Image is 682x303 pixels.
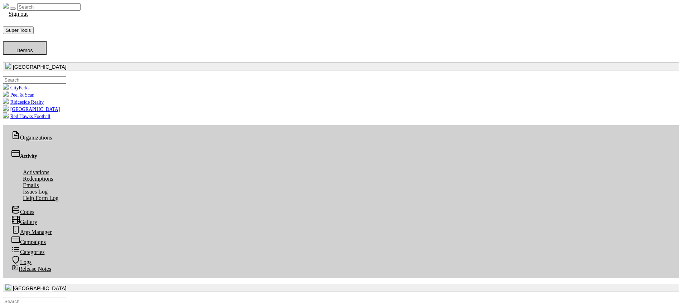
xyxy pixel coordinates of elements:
[3,105,9,111] img: LcHXC8OmAasj0nmL6Id6sMYcOaX2uzQAQ5e8h748.png
[11,149,671,159] div: Activity
[6,265,57,273] a: Release Notes
[5,284,11,290] img: 0SBPtshqTvrgEtdEgrWk70gKnUHZpYRm94MZ5hDb.png
[3,76,66,84] input: .form-control-sm
[3,85,29,91] a: CityPerks
[6,218,43,226] a: Gallery
[3,10,34,18] a: Sign out
[5,63,11,69] img: 0SBPtshqTvrgEtdEgrWk70gKnUHZpYRm94MZ5hDb.png
[6,133,58,142] a: Organizations
[6,258,37,266] a: Logs
[3,76,679,119] ul: [GEOGRAPHIC_DATA]
[3,41,47,55] button: Demos
[3,92,34,98] a: Peel & Scan
[3,114,50,119] a: Red Hawks Football
[3,91,9,97] img: xEJfzBn14Gqk52WXYUPJGPZZY80lB8Gpb3Y1ccPk.png
[6,248,50,256] a: Categories
[10,8,16,10] button: Toggle navigation
[3,62,679,70] button: [GEOGRAPHIC_DATA]
[17,175,59,183] a: Redemptions
[17,194,64,202] a: Help Form Log
[3,84,9,89] img: KU1gjHo6iQoewuS2EEpjC7SefdV31G12oQhDVBj4.png
[17,187,53,196] a: Issues Log
[6,208,40,216] a: Codes
[3,3,9,9] img: real_perks_logo-01.svg
[17,168,55,176] a: Activations
[3,112,9,118] img: B4TTOcektNnJKTnx2IcbGdeHDbTXjfJiwl6FNTjm.png
[17,181,44,189] a: Emails
[3,98,9,104] img: mqtmdW2lgt3F7IVbFvpqGuNrUBzchY4PLaWToHMU.png
[6,238,52,246] a: Campaigns
[3,284,679,292] button: [GEOGRAPHIC_DATA]
[3,107,60,112] a: [GEOGRAPHIC_DATA]
[3,99,44,105] a: Ridgeside Realty
[3,26,34,34] button: Super Tools
[6,228,57,236] a: App Manager
[17,3,81,11] input: Search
